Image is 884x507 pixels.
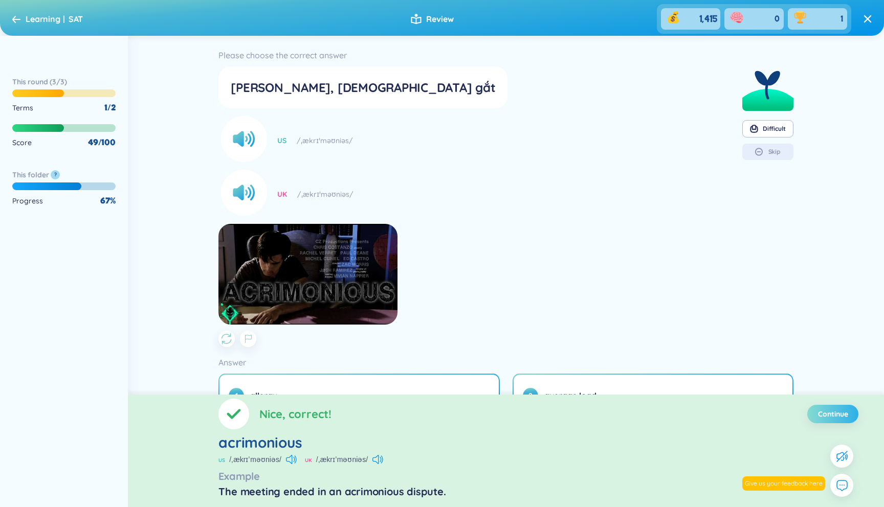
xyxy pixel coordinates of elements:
span: 2 [523,388,538,403]
div: Score [12,137,32,148]
button: 1allergy [219,375,498,417]
span: US [277,135,286,146]
div: [PERSON_NAME], [DEMOGRAPHIC_DATA] gắt [231,79,495,96]
span: 1 [229,388,244,403]
img: acrimonious401734129029.jpg [218,224,397,325]
span: /ˌækrɪˈməʊniəs/ [297,189,353,200]
span: allergy [250,390,277,401]
div: 1/2 [104,102,116,113]
div: Terms [12,102,33,113]
div: The meeting ended in an acrimonious dispute. [218,485,793,499]
span: /ˌækrɪˈməʊniəs/ [316,454,368,465]
h6: This round ( 3 / 3 ) [12,77,116,87]
span: 1,415 [699,12,717,25]
div: Difficult [763,125,786,133]
button: Difficult [742,120,793,137]
span: /ˌækrɪˈməʊniəs/ [297,135,353,146]
button: Continue [807,405,858,423]
button: 2average load [514,375,792,417]
span: 0 [775,13,780,25]
div: Example [218,469,793,483]
span: Review [426,13,453,25]
span: SAT [69,14,83,24]
div: / 100 [88,137,116,148]
div: acrimonious [218,433,793,452]
a: LearningSAT [12,11,83,27]
div: Please choose the correct answer [218,48,507,62]
span: UK [305,456,312,465]
button: Skip [742,144,793,160]
div: Progress [12,195,43,206]
span: Learning [26,14,60,24]
div: 67 % [100,195,116,206]
span: average load [544,390,596,401]
button: ? [51,170,60,179]
span: /ˌækrɪˈməʊniəs/ [229,454,281,465]
span: Continue [818,409,848,419]
span: UK [277,189,287,200]
div: Nice, correct! [259,405,331,423]
span: 1 [841,13,843,25]
h6: This folder [12,170,49,180]
div: Answer [218,355,793,370]
span: US [218,456,225,465]
div: Skip [768,148,781,156]
span: 49 [88,137,98,148]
